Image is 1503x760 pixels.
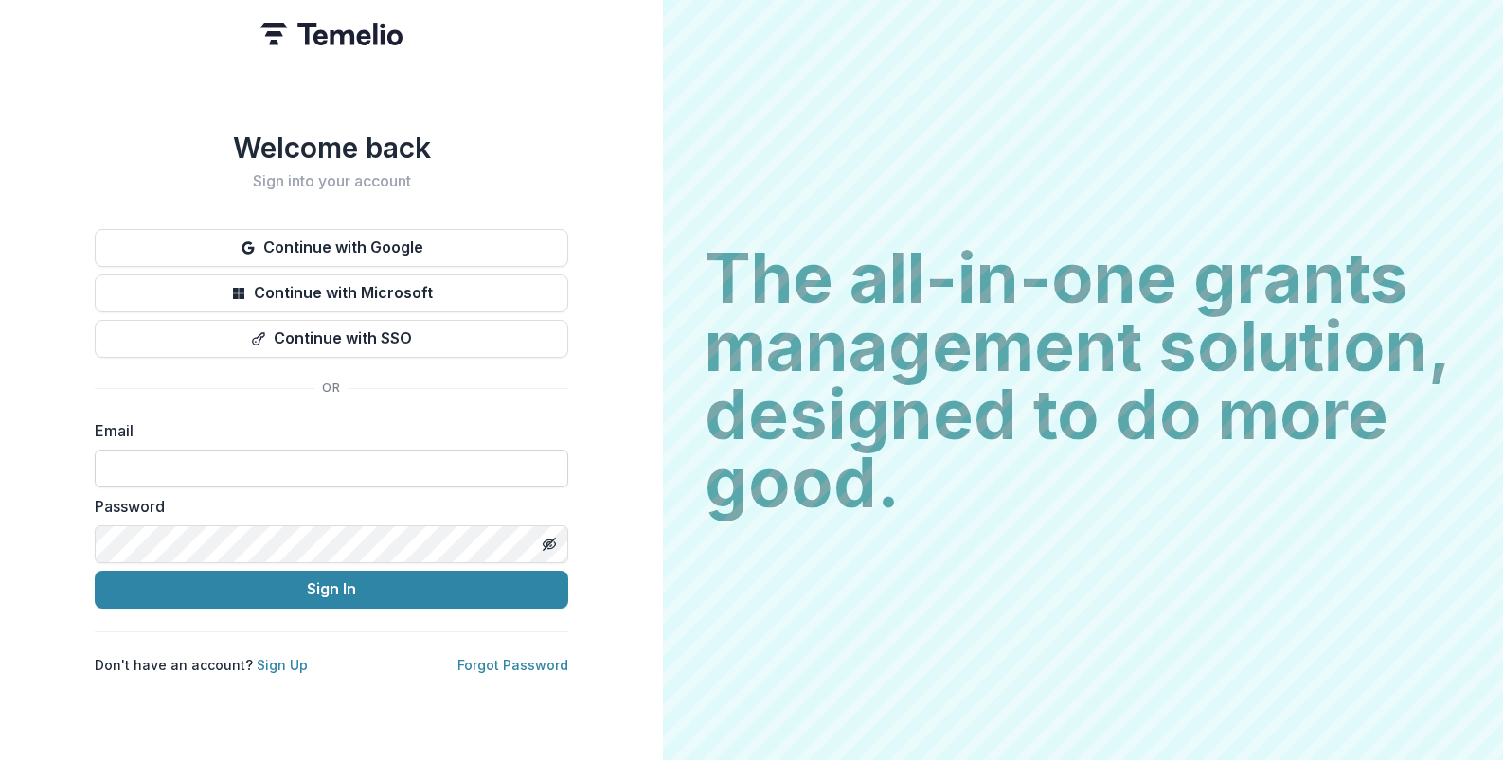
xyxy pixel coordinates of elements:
label: Email [95,419,557,442]
h2: Sign into your account [95,172,568,190]
p: Don't have an account? [95,655,308,675]
button: Toggle password visibility [534,529,564,559]
button: Sign In [95,571,568,609]
h1: Welcome back [95,131,568,165]
button: Continue with Microsoft [95,274,568,312]
img: Temelio [260,23,403,45]
button: Continue with SSO [95,320,568,358]
button: Continue with Google [95,229,568,267]
a: Sign Up [257,657,308,673]
a: Forgot Password [457,657,568,673]
label: Password [95,495,557,518]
